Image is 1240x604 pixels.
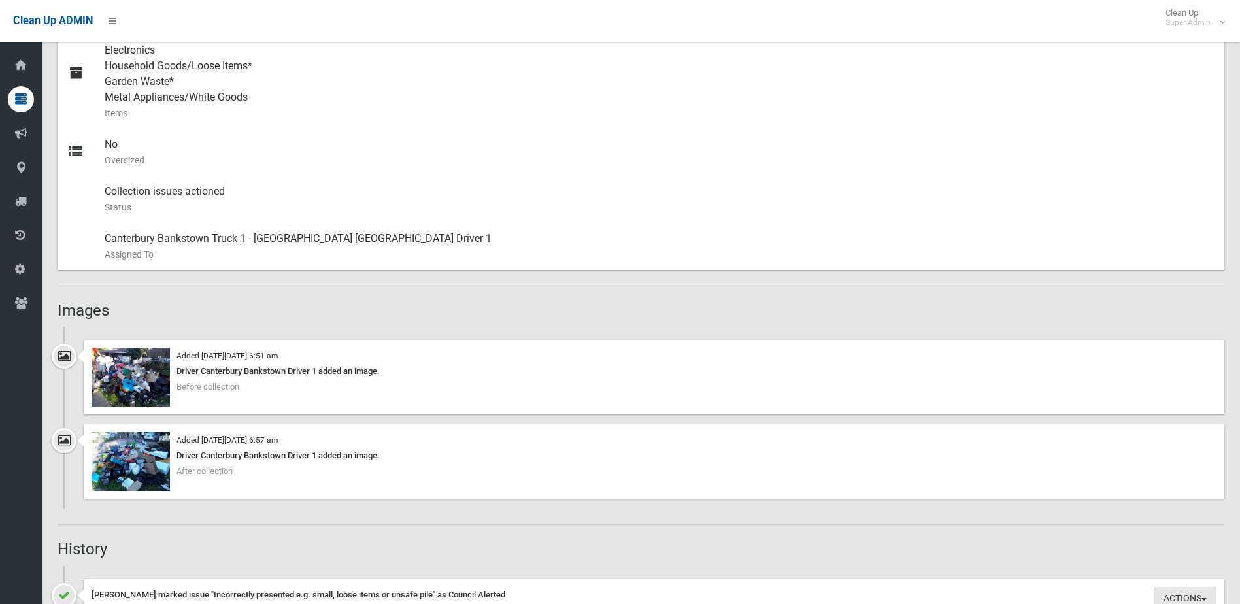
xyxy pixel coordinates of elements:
div: Collection issues actioned [105,176,1214,223]
img: 2025-09-2206.57.397660273610540248708.jpg [92,432,170,491]
small: Added [DATE][DATE] 6:57 am [176,435,278,445]
div: Household Furniture Electronics Household Goods/Loose Items* Garden Waste* Metal Appliances/White... [105,19,1214,129]
small: Added [DATE][DATE] 6:51 am [176,351,278,360]
span: Before collection [176,382,239,392]
div: Driver Canterbury Bankstown Driver 1 added an image. [92,448,1216,463]
small: Items [105,105,1214,121]
div: No [105,129,1214,176]
small: Oversized [105,152,1214,168]
small: Status [105,199,1214,215]
div: Canterbury Bankstown Truck 1 - [GEOGRAPHIC_DATA] [GEOGRAPHIC_DATA] Driver 1 [105,223,1214,270]
span: Clean Up ADMIN [13,14,93,27]
img: 2025-09-2206.51.376912110009262622076.jpg [92,348,170,407]
div: [PERSON_NAME] marked issue "Incorrectly presented e.g. small, loose items or unsafe pile" as Coun... [92,587,1216,603]
h2: History [58,541,1224,558]
small: Super Admin [1165,18,1211,27]
div: Driver Canterbury Bankstown Driver 1 added an image. [92,363,1216,379]
small: Assigned To [105,246,1214,262]
span: Clean Up [1159,8,1224,27]
h2: Images [58,302,1224,319]
span: After collection [176,466,233,476]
